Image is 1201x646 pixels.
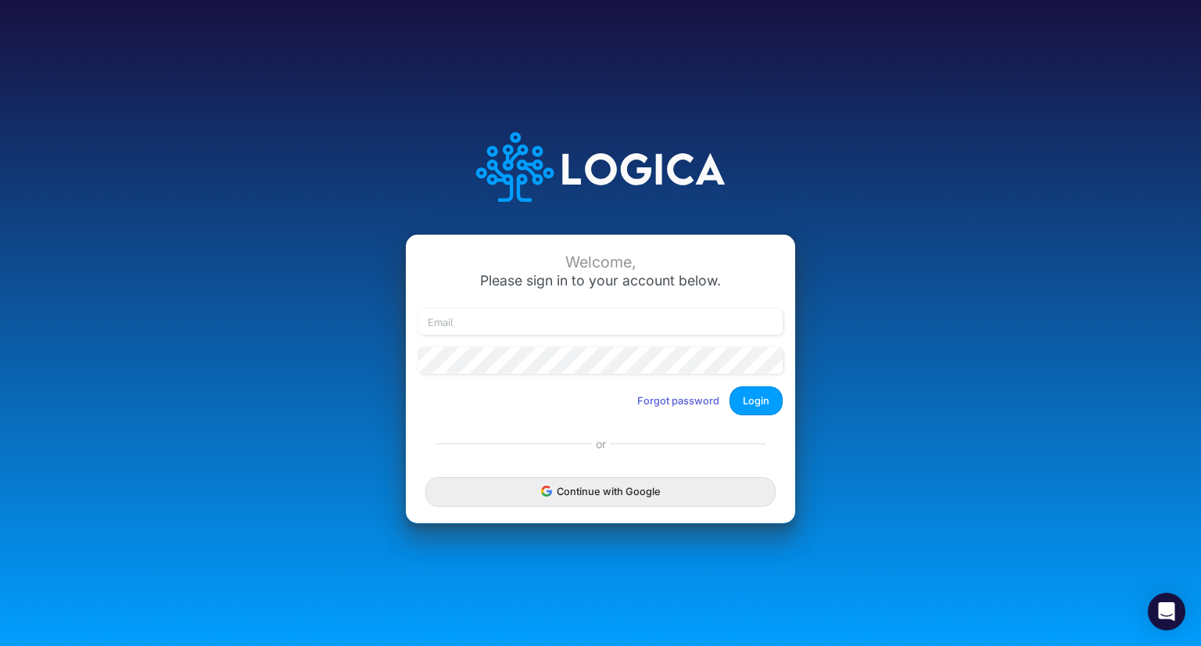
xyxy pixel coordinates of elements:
[418,253,783,271] div: Welcome,
[730,386,783,415] button: Login
[480,272,721,289] span: Please sign in to your account below.
[418,309,783,336] input: Email
[1148,593,1185,630] div: Open Intercom Messenger
[425,477,776,506] button: Continue with Google
[627,388,730,414] button: Forgot password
